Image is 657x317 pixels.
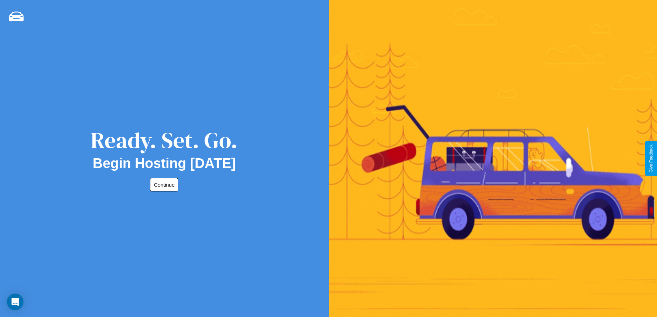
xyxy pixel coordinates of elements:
div: Ready. Set. Go. [91,125,238,156]
h2: Begin Hosting [DATE] [93,156,236,171]
div: Give Feedback [649,145,654,172]
div: Open Intercom Messenger [7,294,23,310]
button: Continue [150,178,178,191]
